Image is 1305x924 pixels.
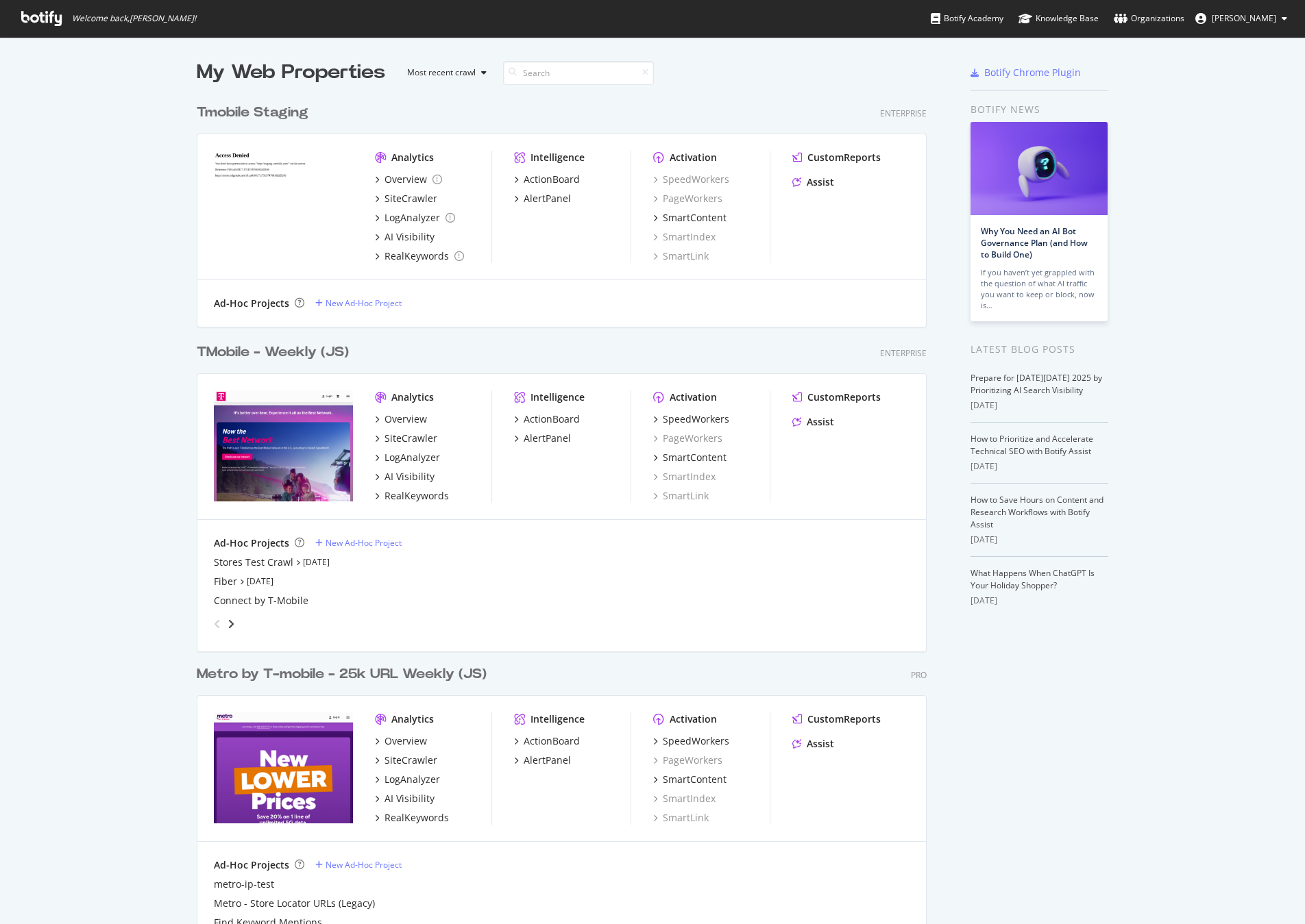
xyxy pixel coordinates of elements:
a: Assist [792,737,834,751]
div: SmartContent [663,211,727,225]
span: Dave Lee [1212,12,1276,24]
a: Metro - Store Locator URLs (Legacy) [214,897,375,910]
a: New Ad-Hoc Project [315,537,402,549]
div: RealKeywords [385,489,449,503]
a: SiteCrawler [375,192,437,205]
div: TMobile - Weekly (JS) [197,342,349,362]
div: RealKeywords [385,811,449,825]
div: Assist [807,415,834,429]
img: Why You Need an AI Bot Governance Plan (and How to Build One) [971,122,1108,215]
div: AI Visibility [385,230,435,244]
a: SmartContent [653,773,727,786]
div: Ad-Hoc Projects [214,536,289,550]
a: RealKeywords [375,249,464,263]
div: SmartContent [663,451,727,464]
a: SmartLink [653,811,709,825]
a: CustomReports [792,390,881,404]
div: ActionBoard [524,173,580,186]
div: SmartIndex [653,230,716,244]
div: New Ad-Hoc Project [326,859,402,871]
a: SiteCrawler [375,432,437,445]
a: AlertPanel [514,192,571,205]
a: PageWorkers [653,432,722,445]
div: AI Visibility [385,470,435,484]
a: SpeedWorkers [653,412,729,426]
button: [PERSON_NAME] [1184,8,1298,29]
a: Stores Test Crawl [214,555,293,569]
div: Tmobile Staging [197,103,308,123]
a: Connect by T-Mobile [214,594,308,608]
div: PageWorkers [653,753,722,767]
a: SmartContent [653,451,727,464]
div: My Web Properties [197,59,385,86]
a: Fiber [214,575,237,588]
a: Assist [792,415,834,429]
a: How to Prioritize and Accelerate Technical SEO with Botify Assist [971,433,1093,457]
div: [DATE] [971,460,1108,473]
div: Analytics [391,390,434,404]
div: Most recent crawl [407,68,476,77]
div: Botify news [971,102,1108,117]
div: Intelligence [530,151,585,164]
div: Latest Blog Posts [971,342,1108,357]
div: SiteCrawler [385,753,437,767]
a: AlertPanel [514,753,571,767]
div: SiteCrawler [385,432,437,445]
div: Activation [670,151,717,164]
a: RealKeywords [375,489,449,503]
div: CustomReports [807,151,881,164]
a: AI Visibility [375,792,435,806]
a: SmartContent [653,211,727,225]
a: Overview [375,173,442,186]
a: [DATE] [303,556,330,568]
a: Botify Chrome Plugin [971,66,1081,79]
div: ActionBoard [524,412,580,426]
a: LogAnalyzer [375,211,455,225]
div: CustomReports [807,390,881,404]
div: [DATE] [971,399,1108,412]
a: ActionBoard [514,412,580,426]
input: Search [503,61,654,85]
div: LogAnalyzer [385,211,440,225]
div: LogAnalyzer [385,773,440,786]
img: t-mobile.com [214,390,353,501]
div: Activation [670,712,717,726]
div: SmartLink [653,489,709,503]
div: Organizations [1114,12,1184,25]
div: SiteCrawler [385,192,437,205]
a: SmartLink [653,249,709,263]
div: SpeedWorkers [663,734,729,748]
a: AlertPanel [514,432,571,445]
a: LogAnalyzer [375,451,440,464]
div: Analytics [391,712,434,726]
a: SmartIndex [653,470,716,484]
a: AI Visibility [375,230,435,244]
a: RealKeywords [375,811,449,825]
div: Overview [385,173,427,186]
div: New Ad-Hoc Project [326,537,402,549]
div: Assist [807,175,834,189]
div: AlertPanel [524,753,571,767]
div: LogAnalyzer [385,451,440,464]
div: Knowledge Base [1019,12,1099,25]
div: PageWorkers [653,192,722,205]
div: [DATE] [971,534,1108,546]
div: metro-ip-test [214,877,274,891]
a: CustomReports [792,151,881,164]
div: Ad-Hoc Projects [214,858,289,872]
img: tmobilestaging.com [214,151,353,262]
div: Intelligence [530,390,585,404]
div: angle-right [226,617,236,631]
div: AI Visibility [385,792,435,806]
a: Tmobile Staging [197,103,314,123]
a: ActionBoard [514,734,580,748]
div: New Ad-Hoc Project [326,297,402,309]
div: angle-left [208,613,226,635]
a: Overview [375,734,427,748]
